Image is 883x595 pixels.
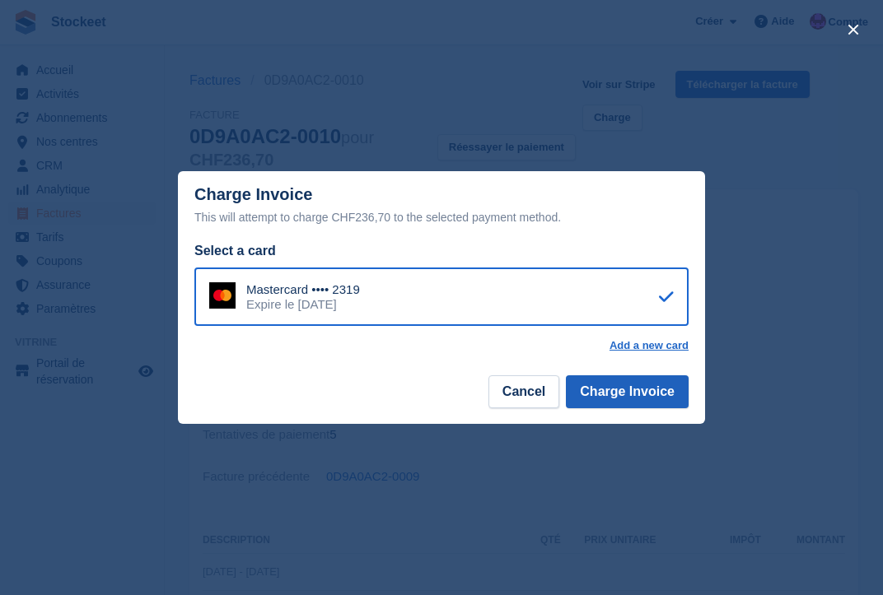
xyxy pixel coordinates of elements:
button: close [840,16,867,43]
div: This will attempt to charge CHF236,70 to the selected payment method. [194,207,689,227]
img: Mastercard Logo [209,282,236,309]
button: Charge Invoice [566,375,689,408]
div: Mastercard •••• 2319 [246,282,360,297]
button: Cancel [488,375,559,408]
div: Expire le [DATE] [246,297,360,312]
div: Select a card [194,241,689,261]
div: Charge Invoice [194,185,689,227]
a: Add a new card [610,339,689,352]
